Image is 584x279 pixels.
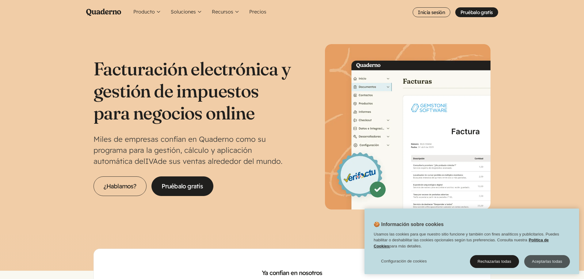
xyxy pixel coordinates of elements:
a: Política de Cookies [374,238,549,248]
abbr: Impuesto sobre el Valor Añadido [145,156,158,166]
p: Miles de empresas confían en Quaderno como su programa para la gestión, cálculo y aplicación auto... [94,134,292,167]
div: Cookie banner [365,209,579,274]
a: ¿Hablamos? [94,176,147,196]
h2: Ya confían en nosotros [104,269,481,277]
a: Pruébalo gratis [151,176,213,196]
h1: Facturación electrónica y gestión de impuestos para negocios online [94,58,292,124]
a: Pruébalo gratis [455,7,498,17]
button: Rechazarlas todas [470,255,519,268]
img: Interfaz de Quaderno mostrando la página Factura con el distintivo Verifactu [325,44,490,209]
a: Inicia sesión [413,7,450,17]
div: 🍪 Información sobre cookies [365,209,579,274]
button: Configuración de cookies [374,255,434,267]
button: Aceptarlas todas [524,255,570,268]
div: Usamos las cookies para que nuestro sitio funcione y también con fines analíticos y publicitarios... [365,231,579,252]
h2: 🍪 Información sobre cookies [365,221,444,231]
